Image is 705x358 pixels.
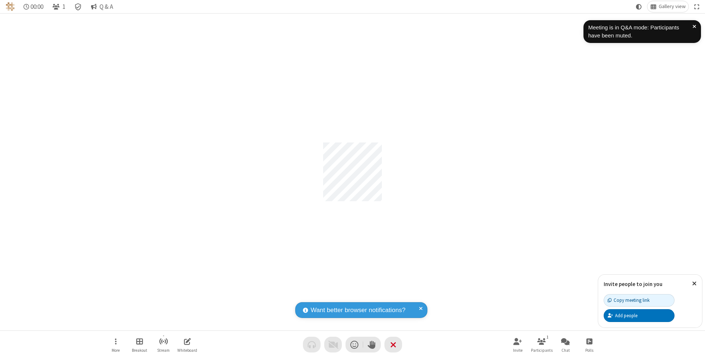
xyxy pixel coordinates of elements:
span: Breakout [132,348,147,352]
span: Want better browser notifications? [311,305,405,315]
span: Chat [561,348,570,352]
button: Using system theme [633,1,645,12]
button: Open poll [578,334,600,355]
button: Send a reaction [346,337,363,352]
button: Invite participants (⌘+Shift+I) [507,334,529,355]
button: Start streaming [152,334,174,355]
span: Gallery view [659,4,686,10]
span: Whiteboard [177,348,197,352]
span: 1 [62,3,65,10]
span: More [112,348,120,352]
div: Timer [21,1,47,12]
span: Polls [585,348,593,352]
button: Manage Breakout Rooms [129,334,151,355]
button: Open menu [105,334,127,355]
span: 00:00 [30,3,43,10]
div: Meeting is in Q&A mode: Participants have been muted. [588,23,693,40]
button: Q & A [88,1,116,12]
button: Close popover [687,275,702,293]
button: Copy meeting link [604,294,675,307]
button: Raise hand [363,337,381,352]
div: Meeting details Encryption enabled [71,1,85,12]
span: Q & A [100,3,113,10]
button: Open shared whiteboard [176,334,198,355]
img: QA Selenium DO NOT DELETE OR CHANGE [6,2,15,11]
button: Open chat [554,334,576,355]
button: Open participant list [49,1,68,12]
button: End or leave meeting [384,337,402,352]
button: Change layout [647,1,688,12]
label: Invite people to join you [604,281,662,288]
span: Participants [531,348,553,352]
span: Stream [157,348,170,352]
div: Copy meeting link [608,297,650,304]
span: Invite [513,348,523,352]
button: Fullscreen [691,1,702,12]
button: Video [324,337,342,352]
button: Open participant list [531,334,553,355]
div: 1 [545,334,551,340]
button: Add people [604,309,675,322]
button: Audio problem - check your Internet connection or call by phone [303,337,321,352]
